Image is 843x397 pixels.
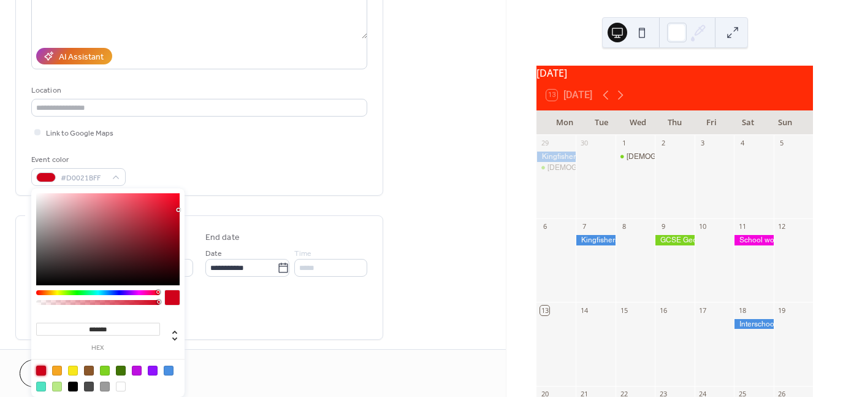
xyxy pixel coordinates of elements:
[619,306,628,315] div: 15
[777,139,787,148] div: 5
[658,306,668,315] div: 16
[546,110,583,135] div: Mon
[698,306,708,315] div: 17
[777,222,787,231] div: 12
[583,110,620,135] div: Tue
[547,163,712,173] div: [DEMOGRAPHIC_DATA] Knowledge GCSE exam
[46,127,113,140] span: Link to Google Maps
[579,222,589,231] div: 7
[205,247,222,260] span: Date
[100,382,110,391] div: #9B9B9B
[730,110,766,135] div: Sat
[116,382,126,391] div: #FFFFFF
[658,222,668,231] div: 9
[36,48,112,64] button: AI Assistant
[576,235,615,245] div: Kingfishers trip to flower farm
[540,139,549,148] div: 29
[20,360,95,387] button: Cancel
[766,110,803,135] div: Sun
[31,153,123,166] div: Event color
[68,366,78,376] div: #F8E71C
[536,66,813,80] div: [DATE]
[619,222,628,231] div: 8
[579,306,589,315] div: 14
[36,366,46,376] div: #D0021B
[36,382,46,391] div: #50E3C2
[52,382,62,391] div: #B8E986
[68,382,78,391] div: #000000
[620,110,657,135] div: Wed
[164,366,174,376] div: #4A90E2
[205,231,240,244] div: End date
[36,345,160,352] label: hex
[132,366,142,376] div: #BD10E0
[84,366,94,376] div: #8B572A
[540,222,549,231] div: 6
[579,139,589,148] div: 30
[693,110,730,135] div: Fri
[698,222,708,231] div: 10
[116,366,126,376] div: #417505
[777,306,787,315] div: 19
[59,51,104,64] div: AI Assistant
[738,222,747,231] div: 11
[148,366,158,376] div: #9013FE
[31,84,365,97] div: Location
[627,152,792,162] div: [DEMOGRAPHIC_DATA] Knowledge GCSE exam
[698,139,708,148] div: 3
[738,139,747,148] div: 4
[738,306,747,315] div: 18
[655,235,694,245] div: GCSE Geography trip to central Bristol
[540,306,549,315] div: 13
[61,172,106,185] span: #D0021BFF
[100,366,110,376] div: #7ED321
[536,163,576,173] div: Biblical Knowledge GCSE exam
[616,152,655,162] div: Biblical Knowledge GCSE exam
[657,110,693,135] div: Thu
[294,247,311,260] span: Time
[619,139,628,148] div: 1
[658,139,668,148] div: 2
[84,382,94,391] div: #4A4A4A
[536,152,576,162] div: Kingfishers/Puffins school trip to Threads Through Creation exhibition
[734,319,773,330] div: Interschools primary crosscountry race
[52,366,62,376] div: #F5A623
[734,235,773,245] div: School work party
